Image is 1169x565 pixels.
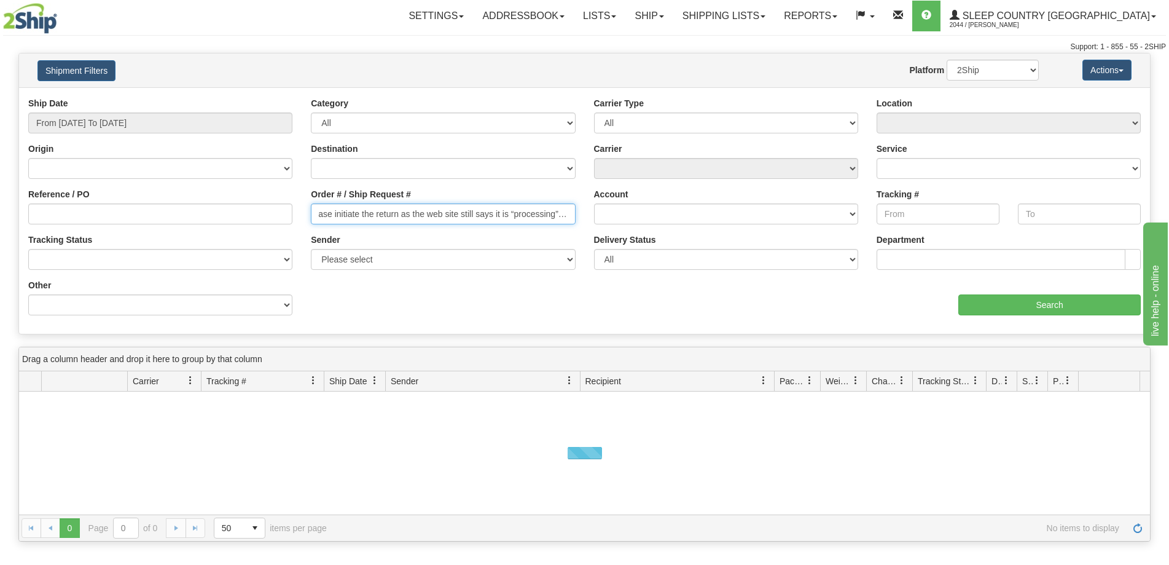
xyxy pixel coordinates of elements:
[303,370,324,391] a: Tracking # filter column settings
[28,97,68,109] label: Ship Date
[960,10,1150,21] span: Sleep Country [GEOGRAPHIC_DATA]
[891,370,912,391] a: Charge filter column settings
[473,1,574,31] a: Addressbook
[877,97,912,109] label: Location
[391,375,418,387] span: Sender
[877,234,925,246] label: Department
[625,1,673,31] a: Ship
[950,19,1042,31] span: 2044 / [PERSON_NAME]
[329,375,367,387] span: Ship Date
[88,518,158,539] span: Page of 0
[940,1,1165,31] a: Sleep Country [GEOGRAPHIC_DATA] 2044 / [PERSON_NAME]
[1082,60,1132,81] button: Actions
[214,518,327,539] span: items per page
[594,188,628,200] label: Account
[991,375,1002,387] span: Delivery Status
[399,1,473,31] a: Settings
[574,1,625,31] a: Lists
[909,64,944,76] label: Platform
[133,375,159,387] span: Carrier
[206,375,246,387] span: Tracking #
[775,1,846,31] a: Reports
[753,370,774,391] a: Recipient filter column settings
[1128,518,1147,538] a: Refresh
[1018,203,1141,224] input: To
[28,279,51,291] label: Other
[311,234,340,246] label: Sender
[673,1,775,31] a: Shipping lists
[214,518,265,539] span: Page sizes drop down
[594,234,656,246] label: Delivery Status
[958,294,1141,315] input: Search
[799,370,820,391] a: Packages filter column settings
[1141,219,1168,345] iframe: chat widget
[28,234,92,246] label: Tracking Status
[28,188,90,200] label: Reference / PO
[1026,370,1047,391] a: Shipment Issues filter column settings
[311,188,411,200] label: Order # / Ship Request #
[918,375,971,387] span: Tracking Status
[3,42,1166,52] div: Support: 1 - 855 - 55 - 2SHIP
[965,370,986,391] a: Tracking Status filter column settings
[311,97,348,109] label: Category
[3,3,57,34] img: logo2044.jpg
[594,97,644,109] label: Carrier Type
[872,375,897,387] span: Charge
[1053,375,1063,387] span: Pickup Status
[60,518,79,538] span: Page 0
[19,347,1150,371] div: grid grouping header
[37,60,115,81] button: Shipment Filters
[364,370,385,391] a: Ship Date filter column settings
[9,7,114,22] div: live help - online
[877,203,999,224] input: From
[877,188,919,200] label: Tracking #
[826,375,851,387] span: Weight
[180,370,201,391] a: Carrier filter column settings
[845,370,866,391] a: Weight filter column settings
[311,143,358,155] label: Destination
[245,518,265,538] span: select
[222,522,238,534] span: 50
[1022,375,1033,387] span: Shipment Issues
[559,370,580,391] a: Sender filter column settings
[344,523,1119,533] span: No items to display
[585,375,621,387] span: Recipient
[1057,370,1078,391] a: Pickup Status filter column settings
[594,143,622,155] label: Carrier
[780,375,805,387] span: Packages
[996,370,1017,391] a: Delivery Status filter column settings
[877,143,907,155] label: Service
[28,143,53,155] label: Origin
